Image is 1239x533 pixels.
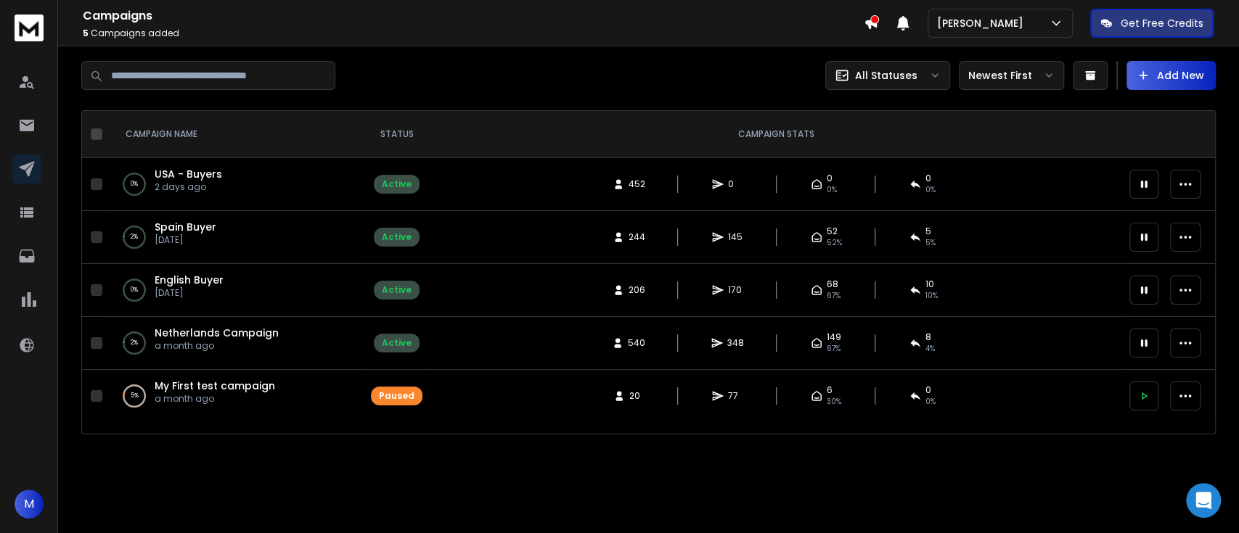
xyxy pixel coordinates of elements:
th: CAMPAIGN STATS [431,111,1121,158]
span: 0% [925,184,936,196]
span: 0 [827,173,833,184]
p: All Statuses [855,68,917,83]
th: CAMPAIGN NAME [108,111,362,158]
span: 0 [925,173,931,184]
span: 8 [925,331,931,343]
span: 206 [629,284,645,296]
span: 77 [728,390,743,402]
button: Add New [1126,61,1216,90]
span: 52 [827,226,838,237]
span: 0 [925,384,931,396]
a: English Buyer [155,273,224,287]
a: Spain Buyer [155,220,216,234]
p: [DATE] [155,234,216,246]
span: 4 % [925,343,935,355]
button: M [15,489,44,518]
th: STATUS [362,111,431,158]
img: logo [15,15,44,41]
span: 5 [83,27,89,39]
div: Open Intercom Messenger [1186,483,1221,518]
p: 0 % [131,283,138,297]
p: a month ago [155,340,279,352]
p: [PERSON_NAME] [937,16,1029,30]
div: Active [382,284,412,296]
div: Paused [379,390,414,402]
p: Campaigns added [83,28,864,39]
span: 452 [629,178,645,190]
span: 52 % [827,237,842,249]
span: 67 % [827,343,841,355]
span: 6 [827,384,833,396]
button: Newest First [959,61,1064,90]
td: 2%Netherlands Campaigna month ago [108,317,362,370]
span: 10 [925,278,934,290]
a: Netherlands Campaign [155,326,279,340]
div: Active [382,337,412,349]
p: [DATE] [155,287,224,299]
span: 5 [925,226,931,237]
span: 20 [629,390,644,402]
td: 0%USA - Buyers2 days ago [108,158,362,211]
span: 5 % [925,237,936,249]
button: Get Free Credits [1090,9,1214,38]
span: 0 [728,178,743,190]
p: 5 % [131,389,139,403]
span: 244 [629,231,645,243]
p: Get Free Credits [1121,16,1203,30]
span: 149 [827,331,841,343]
h1: Campaigns [83,7,864,25]
span: 67 % [827,290,841,302]
span: 30 % [827,396,841,408]
td: 0%English Buyer[DATE] [108,264,362,317]
a: My First test campaign [155,379,275,393]
span: 145 [728,231,743,243]
span: 540 [628,337,645,349]
span: 0% [827,184,837,196]
td: 5%My First test campaigna month ago [108,370,362,423]
div: Active [382,231,412,243]
span: 170 [728,284,743,296]
p: 2 days ago [155,181,222,193]
span: 0 % [925,396,936,408]
td: 2%Spain Buyer[DATE] [108,211,362,264]
a: USA - Buyers [155,167,222,181]
p: 2 % [131,336,138,350]
p: a month ago [155,393,275,405]
span: 348 [727,337,744,349]
p: 2 % [131,230,138,244]
span: 10 % [925,290,938,302]
p: 0 % [131,177,138,191]
span: 68 [827,278,838,290]
div: Active [382,178,412,190]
